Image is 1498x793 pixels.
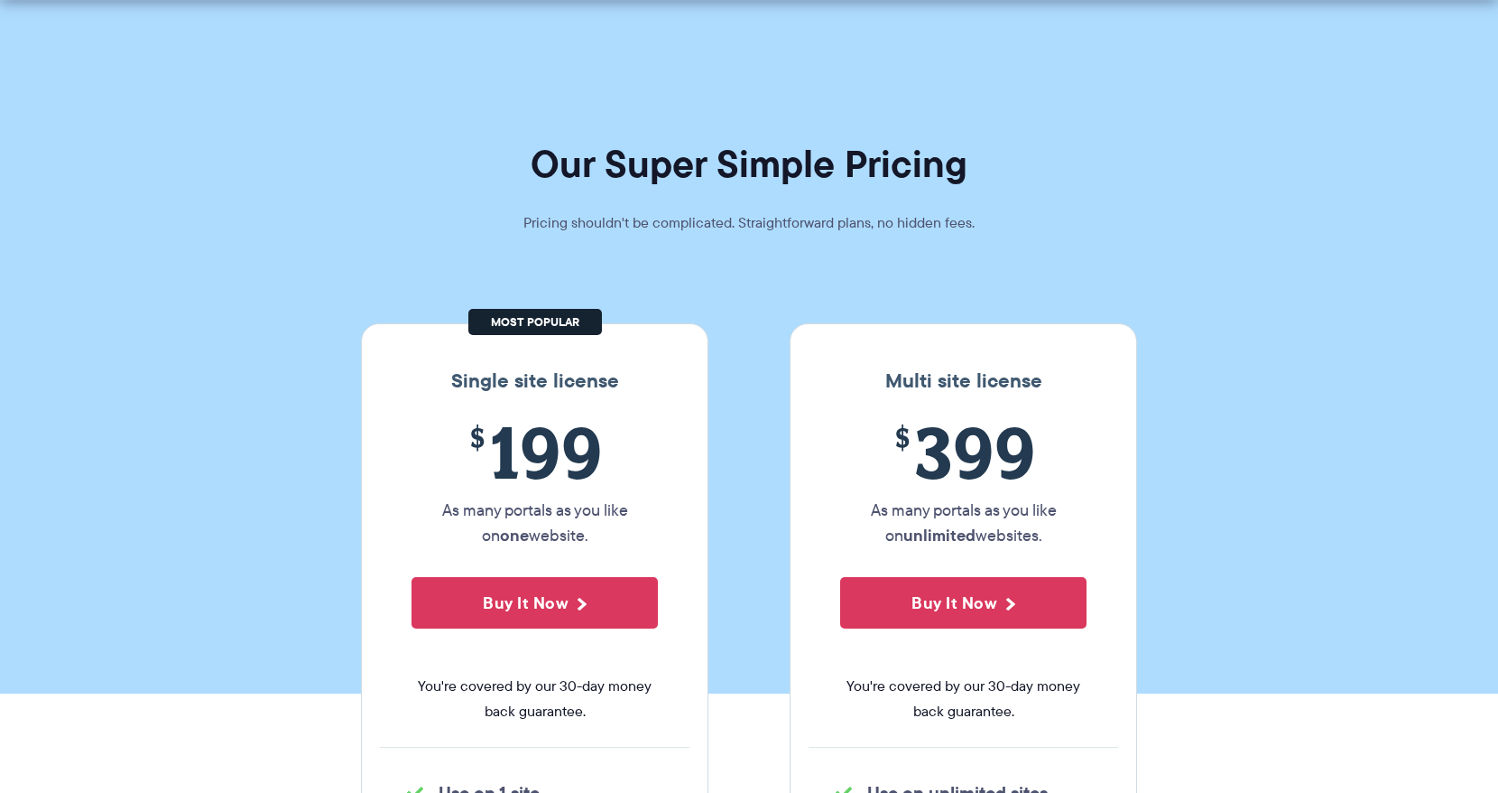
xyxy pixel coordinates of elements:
[380,369,689,393] h3: Single site license
[500,523,529,547] strong: one
[840,411,1087,493] span: 399
[903,523,976,547] strong: unlimited
[809,369,1118,393] h3: Multi site license
[840,674,1087,724] span: You're covered by our 30-day money back guarantee.
[840,577,1087,629] button: Buy It Now
[411,411,658,493] span: 199
[411,674,658,724] span: You're covered by our 30-day money back guarantee.
[411,577,658,629] button: Buy It Now
[478,210,1020,236] p: Pricing shouldn't be complicated. Straightforward plans, no hidden fees.
[840,498,1087,548] p: As many portals as you like on websites.
[411,498,658,548] p: As many portals as you like on website.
